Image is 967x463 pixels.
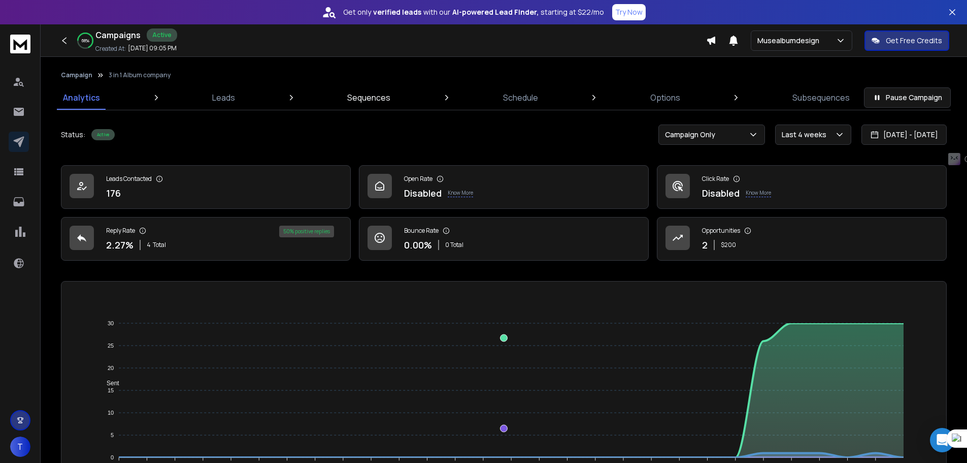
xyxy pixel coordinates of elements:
[128,44,177,52] p: [DATE] 09:05 PM
[404,175,432,183] p: Open Rate
[111,454,114,460] tspan: 0
[109,71,171,79] p: 3 in 1 Album company
[404,186,442,200] p: Disabled
[644,85,686,110] a: Options
[106,238,134,252] p: 2.27 %
[91,129,115,140] div: Active
[373,7,421,17] strong: verified leads
[206,85,241,110] a: Leads
[359,217,649,261] a: Bounce Rate0.00%0 Total
[445,241,463,249] p: 0 Total
[702,175,729,183] p: Click Rate
[10,437,30,457] button: T
[665,130,719,140] p: Campaign Only
[615,7,643,17] p: Try Now
[63,91,100,104] p: Analytics
[347,91,390,104] p: Sequences
[10,35,30,53] img: logo
[279,226,334,237] div: 50 % positive replies
[111,432,114,438] tspan: 5
[746,189,771,197] p: Know More
[108,365,114,371] tspan: 20
[343,7,604,17] p: Get only with our starting at $22/mo
[147,241,151,249] span: 4
[930,428,954,452] div: Open Intercom Messenger
[503,91,538,104] p: Schedule
[108,387,114,393] tspan: 15
[757,36,823,46] p: Musealbumdesign
[448,189,473,197] p: Know More
[106,227,135,235] p: Reply Rate
[864,30,949,51] button: Get Free Credits
[404,238,432,252] p: 0.00 %
[61,165,351,209] a: Leads Contacted176
[612,4,646,20] button: Try Now
[702,238,708,252] p: 2
[108,320,114,326] tspan: 30
[61,130,85,140] p: Status:
[61,71,92,79] button: Campaign
[497,85,544,110] a: Schedule
[153,241,166,249] span: Total
[782,130,830,140] p: Last 4 weeks
[106,175,152,183] p: Leads Contacted
[792,91,850,104] p: Subsequences
[786,85,856,110] a: Subsequences
[108,410,114,416] tspan: 10
[61,217,351,261] a: Reply Rate2.27%4Total50% positive replies
[702,186,740,200] p: Disabled
[657,165,947,209] a: Click RateDisabledKnow More
[57,85,106,110] a: Analytics
[864,87,951,108] button: Pause Campaign
[650,91,680,104] p: Options
[82,38,89,44] p: 68 %
[861,125,947,145] button: [DATE] - [DATE]
[452,7,539,17] strong: AI-powered Lead Finder,
[106,186,121,200] p: 176
[657,217,947,261] a: Opportunities2$200
[212,91,235,104] p: Leads
[99,380,119,387] span: Sent
[341,85,396,110] a: Sequences
[359,165,649,209] a: Open RateDisabledKnow More
[147,28,177,42] div: Active
[108,343,114,349] tspan: 25
[886,36,942,46] p: Get Free Credits
[702,227,740,235] p: Opportunities
[95,45,126,53] p: Created At:
[404,227,439,235] p: Bounce Rate
[95,29,141,41] h1: Campaigns
[721,241,736,249] p: $ 200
